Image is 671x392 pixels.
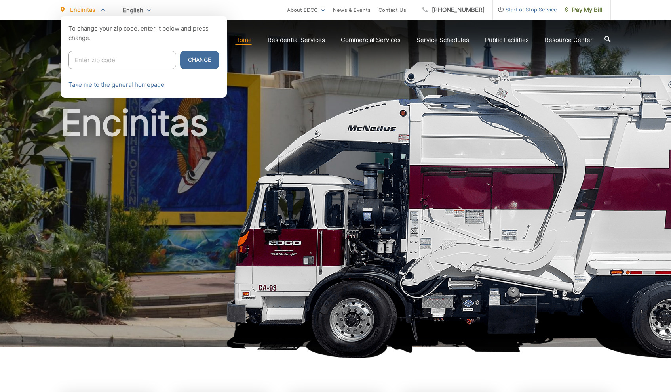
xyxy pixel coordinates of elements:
[180,51,219,69] button: Change
[378,5,406,15] a: Contact Us
[68,24,219,43] p: To change your zip code, enter it below and press change.
[565,5,603,15] span: Pay My Bill
[333,5,371,15] a: News & Events
[68,51,176,69] input: Enter zip code
[68,80,164,90] a: Take me to the general homepage
[117,3,157,17] span: English
[70,6,95,13] span: Encinitas
[287,5,325,15] a: About EDCO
